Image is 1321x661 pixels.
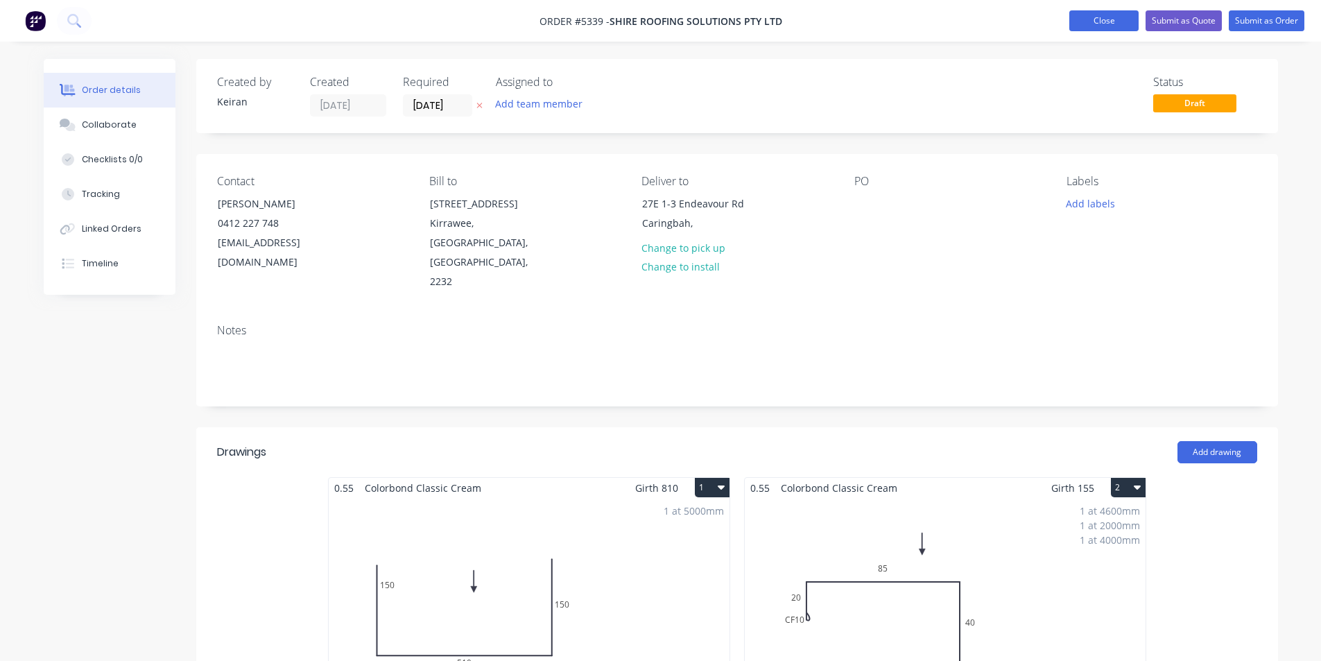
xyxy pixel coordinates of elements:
div: Bill to [429,175,619,188]
div: Checklists 0/0 [82,153,143,166]
div: Deliver to [641,175,831,188]
span: Shire Roofing Solutions Pty Ltd [610,15,782,28]
span: 0.55 [329,478,359,498]
div: Created [310,76,386,89]
button: Tracking [44,177,175,212]
div: 27E 1-3 Endeavour RdCaringbah, [630,194,769,238]
div: Order details [82,84,141,96]
span: Order #5339 - [539,15,610,28]
div: Notes [217,324,1257,337]
div: Required [403,76,479,89]
button: Checklists 0/0 [44,142,175,177]
span: Colorbond Classic Cream [775,478,903,498]
button: 2 [1111,478,1146,497]
div: 1 at 5000mm [664,504,724,518]
div: [EMAIL_ADDRESS][DOMAIN_NAME] [218,233,333,272]
button: Add team member [496,94,590,113]
button: Close [1069,10,1139,31]
button: Timeline [44,246,175,281]
button: Submit as Quote [1146,10,1222,31]
button: Add drawing [1177,441,1257,463]
div: PO [854,175,1044,188]
div: Labels [1067,175,1257,188]
div: Collaborate [82,119,137,131]
div: Drawings [217,444,266,461]
div: Assigned to [496,76,634,89]
div: [STREET_ADDRESS] [430,194,545,214]
button: Submit as Order [1229,10,1304,31]
button: Linked Orders [44,212,175,246]
div: Tracking [82,188,120,200]
div: 0412 227 748 [218,214,333,233]
button: Collaborate [44,108,175,142]
div: Timeline [82,257,119,270]
div: 1 at 2000mm [1080,518,1140,533]
div: Kirrawee, [GEOGRAPHIC_DATA], [GEOGRAPHIC_DATA], 2232 [430,214,545,291]
span: 0.55 [745,478,775,498]
div: [PERSON_NAME]0412 227 748[EMAIL_ADDRESS][DOMAIN_NAME] [206,194,345,273]
span: Girth 810 [635,478,678,498]
div: Linked Orders [82,223,141,235]
img: Factory [25,10,46,31]
span: Colorbond Classic Cream [359,478,487,498]
span: Draft [1153,94,1236,112]
div: [PERSON_NAME] [218,194,333,214]
button: Change to pick up [634,238,732,257]
div: [STREET_ADDRESS]Kirrawee, [GEOGRAPHIC_DATA], [GEOGRAPHIC_DATA], 2232 [418,194,557,292]
div: Contact [217,175,407,188]
span: Girth 155 [1051,478,1094,498]
div: Keiran [217,94,293,109]
button: Order details [44,73,175,108]
button: Add team member [487,94,589,113]
button: Change to install [634,257,727,276]
div: Status [1153,76,1257,89]
div: Caringbah, [642,214,757,233]
div: 1 at 4600mm [1080,504,1140,518]
div: Created by [217,76,293,89]
div: 27E 1-3 Endeavour Rd [642,194,757,214]
div: 1 at 4000mm [1080,533,1140,547]
button: 1 [695,478,729,497]
button: Add labels [1059,194,1123,212]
